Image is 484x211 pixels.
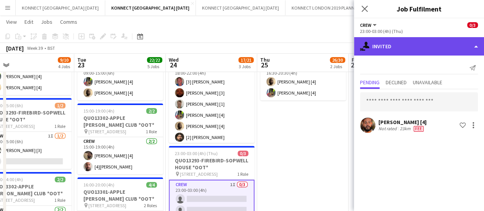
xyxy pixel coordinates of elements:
span: 1/2 [55,103,65,108]
div: Crew has different fees then in role [412,126,425,132]
button: KONNECT [GEOGRAPHIC_DATA] [DATE] [16,0,105,15]
div: 4 Jobs [58,64,70,69]
span: 1 Role [237,171,248,177]
span: 17/21 [238,57,254,63]
app-card-role: Crew7/718:00-22:00 (4h)[3] [PERSON_NAME][PERSON_NAME] [3][PERSON_NAME] [1][PERSON_NAME] [4][PERSO... [169,63,254,156]
div: 5 Jobs [147,64,162,69]
span: 4/4 [146,182,157,188]
span: Wed [169,56,179,63]
span: View [6,18,17,25]
button: KONNECT [GEOGRAPHIC_DATA] [DATE] [196,0,285,15]
span: 26/30 [330,57,345,63]
span: 1 Role [54,123,65,129]
span: 1 Role [54,197,65,203]
app-job-card: 15:00-19:00 (4h)2/2QUO13302-APPLE [PERSON_NAME] CLUB *OOT* [STREET_ADDRESS]1 RoleCrew2/215:00-19:... [77,103,163,174]
span: 16:00-20:00 (4h) [83,182,114,188]
div: 23:00-03:00 (4h) (Thu) [360,28,478,34]
span: Fri [352,56,358,63]
span: 26 [350,61,358,69]
h3: QUO13293-FIREBIRD-SOPWELL HOUSE *OOT* [169,157,254,171]
div: Invited [354,37,484,56]
a: Jobs [38,17,55,27]
span: 2/2 [146,108,157,114]
span: 15:00-19:00 (4h) [83,108,114,114]
span: Jobs [41,18,52,25]
span: Pending [360,80,380,85]
button: Crew [360,22,378,28]
h3: Job Fulfilment [354,4,484,14]
h3: QUO13302-APPLE [PERSON_NAME] CLUB *OOT* [77,114,163,128]
a: View [3,17,20,27]
span: Declined [386,80,407,85]
button: KONNECT LONDON 2019 PLANNER [285,0,366,15]
app-card-role: Crew2/209:00-15:00 (6h)[PERSON_NAME] [4][PERSON_NAME] [4] [77,63,163,100]
a: Edit [21,17,36,27]
span: Crew [360,22,372,28]
div: [DATE] [6,44,24,52]
span: Fee [414,126,424,132]
h3: QUO13301-APPLE [PERSON_NAME] CLUB *OOT* [77,188,163,202]
button: KONNECT [GEOGRAPHIC_DATA] [DATE] [105,0,196,15]
span: 25 [259,61,270,69]
div: [PERSON_NAME] [4] [378,119,427,126]
span: [STREET_ADDRESS] [88,129,126,134]
div: 23km [398,126,412,132]
app-card-role: Crew2/215:00-19:00 (4h)[PERSON_NAME] [4][4][PERSON_NAME] [77,137,163,174]
span: 9/10 [58,57,71,63]
span: Thu [260,56,270,63]
span: [STREET_ADDRESS] [88,203,126,208]
span: Unavailable [413,80,442,85]
span: 0/3 [467,22,478,28]
span: Comms [60,18,77,25]
span: 2 Roles [144,203,157,208]
app-card-role: Crew2/216:30-20:30 (4h)[PERSON_NAME] [4][PERSON_NAME] [4] [260,63,346,100]
span: 23:00-03:00 (4h) (Thu) [175,150,218,156]
span: Week 39 [25,45,44,51]
span: 24 [168,61,179,69]
div: BST [47,45,55,51]
div: Not rated [378,126,398,132]
app-job-card: 18:00-22:00 (4h)8/8QUO12964-FIREBIRD-CLARIDGES Claridges2 RolesCrew7/718:00-22:00 (4h)[3] [PERSON... [169,29,254,143]
span: Edit [24,18,33,25]
a: Comms [57,17,80,27]
span: 0/3 [238,150,248,156]
span: 22/22 [147,57,162,63]
span: [STREET_ADDRESS] [180,171,218,177]
span: 1 Role [146,129,157,134]
span: Tue [77,56,86,63]
span: 23 [76,61,86,69]
div: 3 Jobs [239,64,253,69]
div: 2 Jobs [330,64,345,69]
span: 2/2 [55,177,65,182]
